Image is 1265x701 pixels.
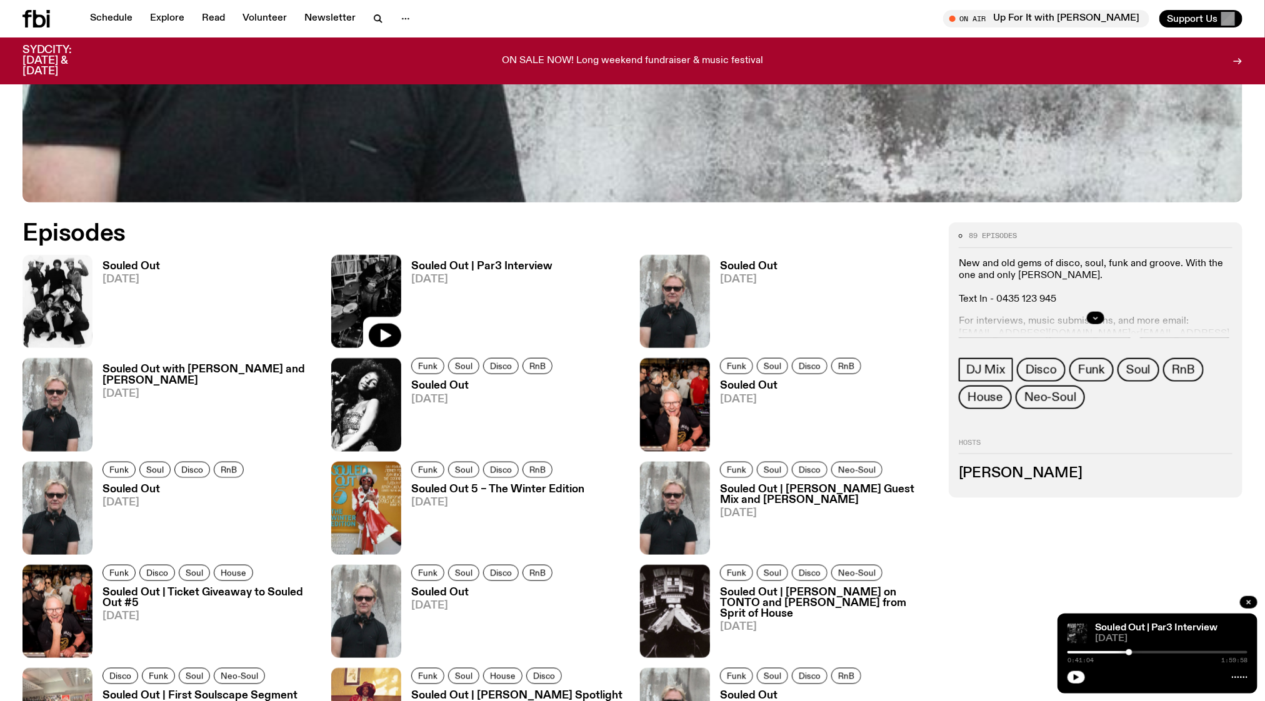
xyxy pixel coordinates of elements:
a: Neo-Soul [831,462,882,478]
a: Disco [483,358,519,374]
h3: Souled Out [102,261,160,272]
span: Disco [533,672,555,681]
span: Soul [146,465,164,474]
a: Souled Out[DATE] [710,261,777,348]
a: Volunteer [235,10,294,27]
span: Neo-Soul [838,568,876,577]
a: RnB [522,358,552,374]
a: Soul [448,358,479,374]
span: Soul [186,672,203,681]
a: House [483,668,522,684]
span: Disco [146,568,168,577]
h3: SYDCITY: [DATE] & [DATE] [22,45,102,77]
h2: Hosts [959,439,1232,454]
button: On AirUp For It with [PERSON_NAME] [943,10,1149,27]
a: Disco [792,358,827,374]
span: [DATE] [720,508,934,519]
a: Disco [792,565,827,581]
img: Stephen looks directly at the camera, wearing a black tee, black sunglasses and headphones around... [640,462,710,555]
a: Disco [483,565,519,581]
a: Disco [483,462,519,478]
span: Soul [1126,363,1151,377]
a: Disco [792,462,827,478]
span: [DATE] [411,394,556,405]
span: Disco [1026,363,1057,377]
a: Explore [142,10,192,27]
a: RnB [1163,358,1203,382]
a: Soul [757,358,788,374]
a: Souled Out with [PERSON_NAME] and [PERSON_NAME][DATE] [92,364,316,451]
a: Disco [139,565,175,581]
span: [DATE] [720,274,777,285]
h3: Souled Out [411,587,556,598]
a: Soul [448,565,479,581]
a: Soul [757,668,788,684]
a: Funk [720,565,753,581]
span: Disco [799,568,821,577]
span: RnB [529,568,546,577]
a: Soul [757,462,788,478]
span: Funk [727,465,746,474]
span: RnB [838,672,854,681]
a: Souled Out | [PERSON_NAME] on TONTO and [PERSON_NAME] from Sprit of House[DATE] [710,587,934,658]
a: Disco [526,668,562,684]
h3: Souled Out | First Soulscape Segment [102,690,297,701]
span: Disco [799,465,821,474]
span: Funk [727,672,746,681]
span: House [490,672,516,681]
span: RnB [1172,363,1194,377]
span: Support Us [1167,13,1217,24]
a: RnB [831,668,861,684]
img: Stephen looks directly at the camera, wearing a black tee, black sunglasses and headphones around... [331,565,401,658]
h3: Souled Out | Ticket Giveaway to Souled Out #5 [102,587,316,609]
span: Funk [418,568,437,577]
span: Disco [109,672,131,681]
span: [DATE] [411,600,556,611]
span: Funk [727,362,746,371]
span: [DATE] [102,611,316,622]
span: RnB [221,465,237,474]
span: Soul [764,465,781,474]
span: [DATE] [102,497,247,508]
a: Neo-Soul [1016,385,1085,409]
span: Soul [764,362,781,371]
a: Funk [720,358,753,374]
a: Disco [792,668,827,684]
a: Funk [102,565,136,581]
a: Funk [102,462,136,478]
a: Funk [720,462,753,478]
h3: Souled Out [720,380,865,391]
span: Funk [727,568,746,577]
span: Soul [455,465,472,474]
span: [DATE] [411,274,552,285]
h3: Souled Out [102,484,247,495]
a: Souled Out 5 – The Winter Edition[DATE] [401,484,584,555]
span: Funk [418,362,437,371]
h2: Episodes [22,222,831,245]
h3: Souled Out [411,380,556,391]
a: Souled Out[DATE] [92,261,160,348]
h3: [PERSON_NAME] [959,467,1232,480]
span: 0:41:04 [1067,657,1094,664]
a: Read [194,10,232,27]
a: Neo-Soul [214,668,265,684]
span: [DATE] [720,394,865,405]
a: RnB [214,462,244,478]
span: Disco [181,465,203,474]
a: Souled Out | Par3 Interview [1095,623,1217,633]
span: Disco [490,568,512,577]
a: Funk [142,668,175,684]
h3: Souled Out [720,261,777,272]
span: Soul [455,362,472,371]
a: RnB [831,358,861,374]
a: Funk [411,358,444,374]
span: Disco [490,465,512,474]
a: Soul [448,668,479,684]
button: Support Us [1159,10,1242,27]
span: Soul [764,672,781,681]
p: New and old gems of disco, soul, funk and groove. With the one and only [PERSON_NAME]. Text In - ... [959,258,1232,306]
a: Souled Out[DATE] [710,380,865,451]
a: Funk [1069,358,1114,382]
a: Souled Out[DATE] [401,380,556,451]
span: Neo-Soul [1024,390,1076,404]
